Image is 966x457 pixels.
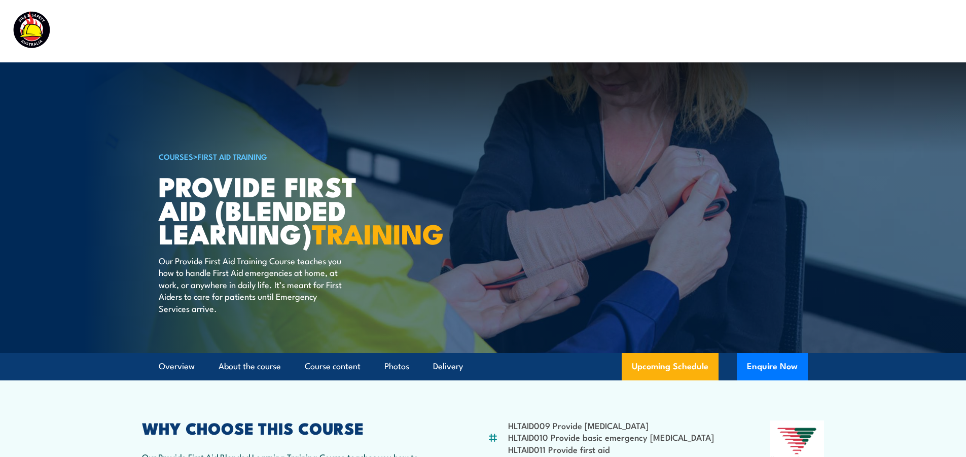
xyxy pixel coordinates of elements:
[159,151,193,162] a: COURSES
[508,431,714,443] li: HLTAID010 Provide basic emergency [MEDICAL_DATA]
[305,353,361,380] a: Course content
[219,353,281,380] a: About the course
[433,353,463,380] a: Delivery
[622,353,719,380] a: Upcoming Schedule
[142,420,438,435] h2: WHY CHOOSE THIS COURSE
[702,18,740,45] a: About Us
[159,255,344,314] p: Our Provide First Aid Training Course teaches you how to handle First Aid emergencies at home, at...
[807,18,864,45] a: Learner Portal
[559,18,680,45] a: Emergency Response Services
[159,353,195,380] a: Overview
[508,443,714,455] li: HLTAID011 Provide first aid
[737,353,808,380] button: Enquire Now
[198,151,267,162] a: First Aid Training
[384,353,409,380] a: Photos
[415,18,447,45] a: Courses
[886,18,918,45] a: Contact
[159,150,409,162] h6: >
[762,18,784,45] a: News
[312,212,444,254] strong: TRAINING
[470,18,537,45] a: Course Calendar
[159,174,409,245] h1: Provide First Aid (Blended Learning)
[508,419,714,431] li: HLTAID009 Provide [MEDICAL_DATA]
